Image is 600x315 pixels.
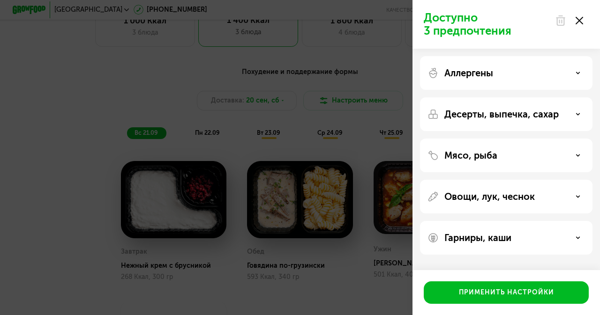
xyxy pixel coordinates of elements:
[444,150,497,161] p: Мясо, рыба
[444,232,511,243] p: Гарниры, каши
[444,191,535,202] p: Овощи, лук, чеснок
[459,288,554,297] div: Применить настройки
[444,67,493,79] p: Аллергены
[424,11,549,37] p: Доступно 3 предпочтения
[444,109,559,120] p: Десерты, выпечка, сахар
[424,281,589,304] button: Применить настройки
